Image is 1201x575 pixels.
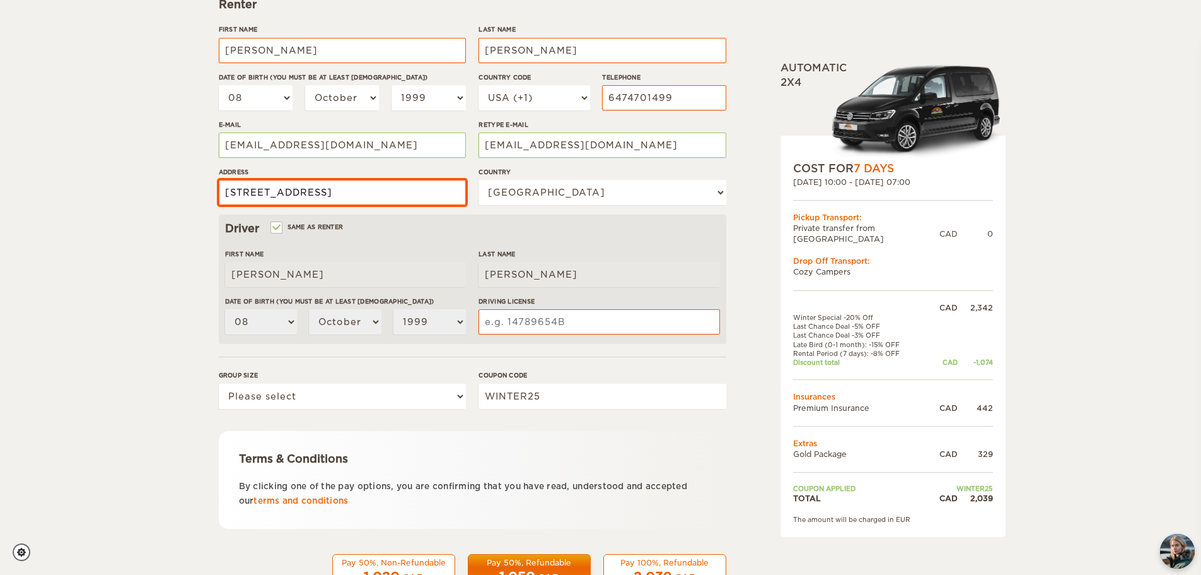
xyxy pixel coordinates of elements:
[479,73,589,82] label: Country Code
[780,61,1006,161] div: Automatic 2x4
[602,73,726,82] label: Telephone
[793,266,993,277] td: Cozy Campers
[225,297,466,306] label: Date of birth (You must be at least [DEMOGRAPHIC_DATA])
[239,451,706,466] div: Terms & Conditions
[793,515,993,524] div: The amount will be charged in EUR
[225,249,466,259] label: First Name
[253,496,348,506] a: terms and conditions
[793,349,926,358] td: Rental Period (7 days): -8% OFF
[925,493,957,504] div: CAD
[958,302,993,313] div: 2,342
[939,228,958,239] div: CAD
[272,225,280,233] input: Same as renter
[479,167,726,177] label: Country
[793,391,993,402] td: Insurances
[925,358,957,367] div: CAD
[272,221,344,233] label: Same as renter
[925,302,957,313] div: CAD
[219,180,466,205] input: e.g. Street, City, Zip Code
[793,331,926,340] td: Last Chance Deal -3% OFF
[793,403,926,413] td: Premium Insurance
[925,484,992,493] td: WINTER25
[340,557,447,568] div: Pay 50%, Non-Refundable
[479,297,719,306] label: Driving License
[479,120,726,129] label: Retype E-mail
[479,249,719,259] label: Last Name
[612,557,718,568] div: Pay 100%, Refundable
[239,479,706,509] p: By clicking one of the pay options, you are confirming that you have read, understood and accepte...
[793,212,993,223] div: Pickup Transport:
[854,162,894,175] span: 7 Days
[793,223,939,244] td: Private transfer from [GEOGRAPHIC_DATA]
[479,262,719,287] input: e.g. Smith
[219,73,466,82] label: Date of birth (You must be at least [DEMOGRAPHIC_DATA])
[793,493,926,504] td: TOTAL
[793,449,926,459] td: Gold Package
[958,358,993,367] div: -1,074
[479,38,726,63] input: e.g. Smith
[479,370,726,380] label: Coupon code
[925,449,957,459] div: CAD
[219,167,466,177] label: Address
[958,449,993,459] div: 329
[925,403,957,413] div: CAD
[793,177,993,187] div: [DATE] 10:00 - [DATE] 07:00
[219,370,466,380] label: Group size
[958,228,993,239] div: 0
[219,25,466,34] label: First Name
[958,403,993,413] div: 442
[793,340,926,349] td: Late Bird (0-1 month): -15% OFF
[219,38,466,63] input: e.g. William
[793,358,926,367] td: Discount total
[1160,534,1195,569] button: chat-button
[219,133,466,158] input: e.g. example@example.com
[479,25,726,34] label: Last Name
[831,65,1006,162] img: Volkswagen-Caddy-MaxiCrew_.png
[793,161,993,176] div: COST FOR
[602,85,726,110] input: e.g. 1 234 567 890
[479,133,726,158] input: e.g. example@example.com
[13,543,38,561] a: Cookie settings
[1160,534,1195,569] img: Freyja at Cozy Campers
[793,484,926,493] td: Coupon applied
[958,493,993,504] div: 2,039
[219,120,466,129] label: E-mail
[793,256,993,266] div: Drop Off Transport:
[225,221,720,236] div: Driver
[225,262,466,287] input: e.g. William
[476,557,583,568] div: Pay 50%, Refundable
[793,313,926,322] td: Winter Special -20% Off
[793,438,993,449] td: Extras
[793,322,926,331] td: Last Chance Deal -5% OFF
[479,309,719,335] input: e.g. 14789654B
